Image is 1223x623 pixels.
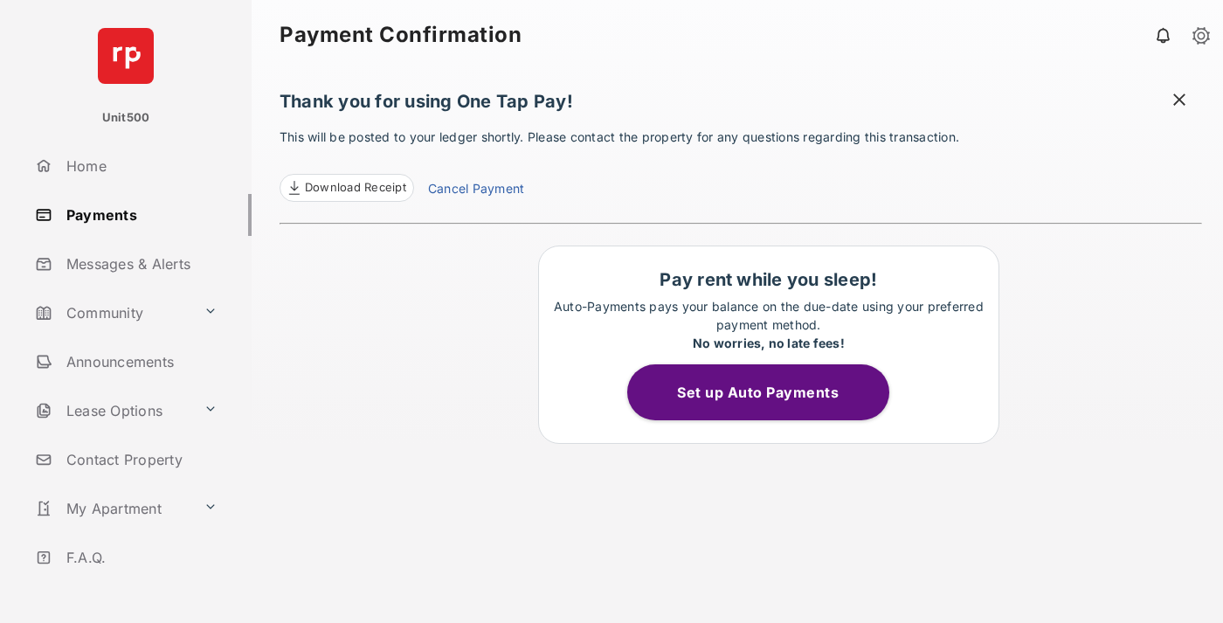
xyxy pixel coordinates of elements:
a: Cancel Payment [428,179,524,202]
a: Home [28,145,252,187]
a: Community [28,292,197,334]
a: My Apartment [28,488,197,530]
img: svg+xml;base64,PHN2ZyB4bWxucz0iaHR0cDovL3d3dy53My5vcmcvMjAwMC9zdmciIHdpZHRoPSI2NCIgaGVpZ2h0PSI2NC... [98,28,154,84]
h1: Pay rent while you sleep! [548,269,990,290]
a: Messages & Alerts [28,243,252,285]
a: Contact Property [28,439,252,481]
a: Set up Auto Payments [627,384,910,401]
strong: Payment Confirmation [280,24,522,45]
span: Download Receipt [305,179,406,197]
a: Payments [28,194,252,236]
p: Auto-Payments pays your balance on the due-date using your preferred payment method. [548,297,990,352]
p: Unit500 [102,109,150,127]
div: No worries, no late fees! [548,334,990,352]
h1: Thank you for using One Tap Pay! [280,91,1202,121]
button: Set up Auto Payments [627,364,889,420]
p: This will be posted to your ledger shortly. Please contact the property for any questions regardi... [280,128,1202,202]
a: Download Receipt [280,174,414,202]
a: Announcements [28,341,252,383]
a: F.A.Q. [28,536,252,578]
a: Lease Options [28,390,197,432]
